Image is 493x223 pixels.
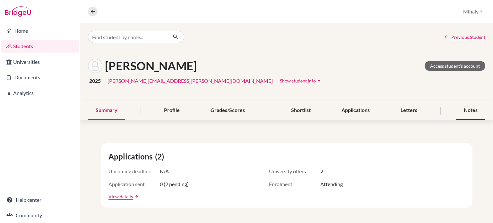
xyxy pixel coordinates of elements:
button: Mihaly [460,5,485,18]
span: Attending [320,180,343,188]
img: Bridge-U [5,6,31,17]
h1: [PERSON_NAME] [105,59,197,73]
span: Enrolment [269,180,320,188]
a: Access student's account [425,61,485,71]
a: View details [108,193,133,200]
div: Notes [456,101,485,120]
span: 2025 [89,77,101,85]
span: Show student info [280,78,316,83]
div: Applications [334,101,377,120]
span: Upcoming deadline [108,167,160,175]
span: Applications [108,151,155,162]
a: Students [1,40,79,53]
span: Previous Student [451,34,485,40]
span: (2) [155,151,167,162]
a: [PERSON_NAME][EMAIL_ADDRESS][PERSON_NAME][DOMAIN_NAME] [108,77,273,85]
span: 0 (2 pending) [160,180,189,188]
div: Grades/Scores [203,101,253,120]
span: 2 [320,167,323,175]
a: Analytics [1,87,79,99]
span: | [275,77,277,85]
a: Home [1,24,79,37]
div: Profile [156,101,187,120]
span: Application sent [108,180,160,188]
a: arrow_forward [133,194,139,199]
a: Previous Student [444,34,485,40]
button: Show student infoarrow_drop_down [280,76,323,86]
a: Documents [1,71,79,84]
div: Letters [393,101,425,120]
i: arrow_drop_down [316,77,322,84]
a: Community [1,209,79,222]
img: Orsolya Steinmetz's avatar [88,59,102,73]
input: Find student by name... [88,31,168,43]
span: N/A [160,167,169,175]
a: Universities [1,56,79,68]
div: Shortlist [283,101,318,120]
div: Summary [88,101,125,120]
a: Help center [1,193,79,206]
span: | [103,77,105,85]
span: University offers [269,167,320,175]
